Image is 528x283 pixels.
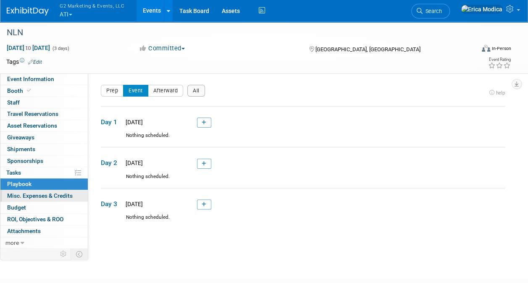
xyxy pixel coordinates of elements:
a: Search [411,4,450,18]
span: Attachments [7,228,41,234]
button: Prep [101,85,123,97]
img: Format-Inperson.png [482,45,490,52]
a: Tasks [0,167,88,178]
span: Playbook [7,181,32,187]
div: Nothing scheduled. [101,214,505,228]
a: Playbook [0,178,88,190]
span: [DATE] [123,160,143,166]
a: ROI, Objectives & ROO [0,214,88,225]
span: Tasks [6,169,21,176]
span: [GEOGRAPHIC_DATA], [GEOGRAPHIC_DATA] [315,46,420,52]
span: [DATE] [DATE] [6,44,50,52]
span: Budget [7,204,26,211]
span: to [24,45,32,51]
a: Event Information [0,73,88,85]
a: Booth [0,85,88,97]
span: [DATE] [123,119,143,126]
div: NLN [4,25,468,40]
div: In-Person [491,45,511,52]
a: more [0,237,88,249]
span: Day 3 [101,199,122,209]
span: Day 2 [101,158,122,168]
span: Travel Reservations [7,110,58,117]
span: ROI, Objectives & ROO [7,216,63,223]
span: [DATE] [123,201,143,207]
span: Giveaways [7,134,34,141]
a: Asset Reservations [0,120,88,131]
a: Budget [0,202,88,213]
a: Staff [0,97,88,108]
span: Search [423,8,442,14]
span: Misc. Expenses & Credits [7,192,73,199]
a: Sponsorships [0,155,88,167]
a: Edit [28,59,42,65]
img: ExhibitDay [7,7,49,16]
img: Erica Modica [461,5,503,14]
div: Event Format [438,44,511,56]
button: Event [123,85,148,97]
span: help [496,90,505,96]
span: Event Information [7,76,54,82]
span: Sponsorships [7,157,43,164]
a: Travel Reservations [0,108,88,120]
div: Nothing scheduled. [101,132,505,147]
i: Booth reservation complete [27,88,31,93]
span: (3 days) [52,46,69,51]
a: Giveaways [0,132,88,143]
span: Shipments [7,146,35,152]
button: Committed [136,44,188,53]
td: Personalize Event Tab Strip [56,249,71,259]
td: Toggle Event Tabs [71,249,88,259]
span: Asset Reservations [7,122,57,129]
a: Attachments [0,225,88,237]
span: G2 Marketing & Events, LLC [60,1,124,10]
button: All [187,85,205,97]
div: Event Rating [488,58,511,62]
span: Day 1 [101,118,122,127]
a: Shipments [0,144,88,155]
span: more [5,239,19,246]
button: Afterward [148,85,184,97]
span: Staff [7,99,20,106]
td: Tags [6,58,42,66]
span: Booth [7,87,33,94]
a: Misc. Expenses & Credits [0,190,88,202]
div: Nothing scheduled. [101,173,505,188]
